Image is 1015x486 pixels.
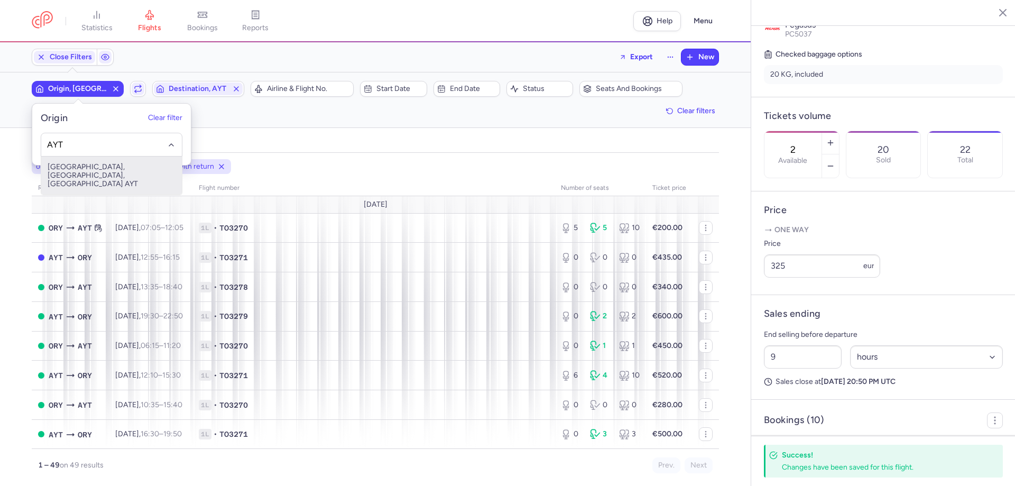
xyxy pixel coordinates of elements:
a: reports [229,10,282,33]
span: – [141,223,183,232]
div: 0 [561,429,582,439]
li: 20 KG, included [764,65,1003,84]
time: 10:35 [141,400,159,409]
span: [GEOGRAPHIC_DATA], [GEOGRAPHIC_DATA], [GEOGRAPHIC_DATA] AYT [41,157,182,195]
span: • [214,400,217,410]
span: • [214,370,217,381]
span: reports [242,23,269,33]
a: bookings [176,10,229,33]
span: – [141,429,182,438]
span: Orly, Paris, France [49,222,63,234]
strong: 1 – 49 [38,461,60,470]
span: – [141,253,180,262]
span: [DATE], [115,223,183,232]
strong: €520.00 [652,371,682,380]
span: TO3271 [219,252,248,263]
div: 5 [590,223,611,233]
strong: €435.00 [652,253,682,262]
label: Price [764,237,880,250]
span: TO3270 [219,223,248,233]
strong: €280.00 [652,400,682,409]
button: Start date [360,81,427,97]
span: TO3270 [219,400,248,410]
div: Changes have been saved for this flight. [782,462,980,472]
div: 0 [561,252,582,263]
span: eur [863,261,874,270]
div: 0 [619,282,640,292]
time: 15:30 [162,371,181,380]
span: Start date [376,85,423,93]
span: Antalya, Antalya, Turkey [49,370,63,381]
div: 0 [590,400,611,410]
button: Clear filters [662,103,719,119]
h4: Success! [782,450,980,460]
span: Destination, AYT [169,85,228,93]
button: Menu [687,11,719,31]
span: [DATE], [115,371,181,380]
span: [DATE], [115,311,183,320]
span: Antalya, Antalya, Turkey [49,429,63,441]
input: --- [764,254,880,278]
a: CitizenPlane red outlined logo [32,11,53,31]
div: 3 [619,429,640,439]
span: Antalya, Antalya, Turkey [78,340,92,352]
span: – [141,400,182,409]
p: One way [764,225,1003,235]
img: Pegasus logo [764,20,781,37]
p: Sold [876,156,891,164]
span: • [214,282,217,292]
div: 0 [561,282,582,292]
span: Antalya, Antalya, Turkey [78,281,92,293]
span: TO3271 [219,370,248,381]
span: Orly, Paris, France [78,252,92,263]
div: 0 [619,400,640,410]
span: Orly, Paris, France [78,429,92,441]
button: Export [612,49,660,66]
div: 10 [619,223,640,233]
th: Ticket price [646,180,693,196]
span: Close Filters [50,53,92,61]
div: 0 [590,282,611,292]
time: 19:50 [163,429,182,438]
time: 06:15 [141,341,159,350]
time: 19:30 [141,311,159,320]
div: 0 [619,252,640,263]
span: 1L [199,223,211,233]
span: • [214,252,217,263]
button: Next [685,457,713,473]
span: TO3270 [219,341,248,351]
div: 2 [619,311,640,322]
span: TO3279 [219,311,248,322]
strong: €450.00 [652,341,682,350]
span: 1L [199,252,211,263]
button: Close Filters [32,49,97,65]
p: 22 [960,144,971,155]
h4: Bookings (10) [764,414,824,426]
time: 12:55 [141,253,159,262]
h5: Origin [41,112,68,124]
h5: Checked baggage options [764,48,1003,61]
time: 11:20 [163,341,181,350]
span: – [141,282,182,291]
span: Airline & Flight No. [267,85,350,93]
span: [DATE], [115,253,180,262]
th: route [32,180,109,196]
strong: €600.00 [652,311,682,320]
strong: €340.00 [652,282,682,291]
span: TO3271 [219,429,248,439]
span: 1L [199,341,211,351]
span: Antalya, Antalya, Turkey [78,222,92,234]
time: 12:10 [141,371,158,380]
span: bookings [187,23,218,33]
span: Help [657,17,672,25]
span: 1L [199,429,211,439]
button: End date [433,81,500,97]
span: [DATE], [115,429,182,438]
span: 1L [199,311,211,322]
input: -searchbox [47,139,177,151]
span: [DATE], [115,341,181,350]
span: 1L [199,282,211,292]
span: PC5037 [785,30,812,39]
span: OPEN [38,225,44,231]
span: TO3278 [219,282,248,292]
